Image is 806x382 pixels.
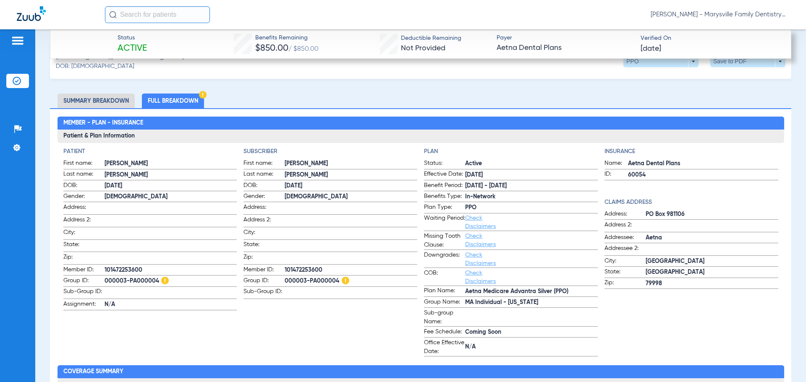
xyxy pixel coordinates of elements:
span: Aetna [646,234,778,242]
span: Group ID: [243,276,285,286]
span: Active [118,43,147,55]
span: Office Effective Date: [424,338,465,356]
span: [DATE] [465,171,598,179]
span: Zip: [243,253,285,264]
span: DOB: [63,181,105,191]
img: hamburger-icon [11,36,24,46]
span: [DATE] [105,182,237,190]
span: Benefit Period: [424,181,465,191]
span: 101472253600 [285,266,417,275]
span: Aetna Dental Plans [497,43,633,53]
span: Deductible Remaining [401,34,461,43]
span: Addressee 2: [604,244,646,255]
h2: Coverage Summary [58,365,784,379]
span: MA Individual - [US_STATE] [465,298,598,307]
a: Check Disclaimers [465,233,496,247]
span: Assignment: [63,300,105,310]
img: Hazard [199,91,207,99]
span: Addressee: [604,233,646,243]
span: Not Provided [401,44,445,52]
span: Address: [243,203,285,214]
iframe: Chat Widget [764,342,806,382]
span: Address: [63,203,105,214]
span: 000003-PA000004 [285,277,417,286]
button: Save to PDF [710,55,785,67]
img: Zuub Logo [17,6,46,21]
span: Downgrades: [424,251,465,268]
span: DOB: [DEMOGRAPHIC_DATA] [56,62,134,71]
span: Plan Type: [424,203,465,213]
span: Zip: [63,253,105,264]
span: DOB: [243,181,285,191]
span: [PERSON_NAME] [285,159,417,168]
span: $850.00 [255,44,288,53]
span: State: [243,240,285,252]
span: Aetna Medicare Advantra Silver (PPO) [465,287,598,296]
span: Fee Schedule: [424,327,465,338]
span: [DEMOGRAPHIC_DATA] [285,192,417,201]
span: [GEOGRAPHIC_DATA] [646,257,778,266]
h4: Plan [424,147,598,156]
h2: Member - Plan - Insurance [58,117,784,130]
span: Verified On [641,34,777,43]
span: State: [63,240,105,252]
h4: Patient [63,147,237,156]
span: Zip: [604,278,646,288]
img: Hazard [161,277,169,284]
span: 79998 [646,279,778,288]
span: Status: [424,159,465,169]
img: Hazard [342,277,349,284]
span: In-Network [465,192,598,201]
span: First name: [243,159,285,169]
span: 000003-PA000004 [105,277,237,286]
h4: Insurance [604,147,778,156]
h4: Claims Address [604,198,778,207]
span: [DATE] - [DATE] [465,182,598,190]
span: City: [243,228,285,239]
span: COB: [424,269,465,286]
span: Address 2: [243,216,285,227]
span: ID: [604,170,628,180]
a: Check Disclaimers [465,270,496,284]
span: Gender: [243,192,285,202]
button: PPO [623,55,699,67]
span: Effective Date: [424,170,465,180]
span: Last name: [63,170,105,180]
a: Check Disclaimers [465,252,496,266]
span: Sub-Group ID: [63,287,105,299]
span: Sub-Group ID: [243,287,285,299]
span: 101472253600 [105,266,237,275]
span: Last name: [243,170,285,180]
span: Missing Tooth Clause: [424,232,465,249]
a: Check Disclaimers [465,215,496,229]
span: Member ID: [63,265,105,275]
h4: Subscriber [243,147,417,156]
span: [PERSON_NAME] [105,171,237,179]
span: Address: [604,210,646,220]
span: PPO [465,203,598,212]
span: Address 2: [604,221,646,232]
span: [DATE] [641,44,661,54]
span: 60054 [628,171,778,179]
input: Search for patients [105,6,210,23]
span: [DATE] [285,182,417,190]
h3: Patient & Plan Information [58,130,784,143]
span: City: [604,257,646,267]
span: Plan Name: [424,286,465,296]
span: [PERSON_NAME] [105,159,237,168]
span: [GEOGRAPHIC_DATA] [646,268,778,277]
span: Name: [604,159,628,169]
span: City: [63,228,105,239]
span: Active [465,159,598,168]
span: Address 2: [63,216,105,227]
span: Group ID: [63,276,105,286]
span: Aetna Dental Plans [628,159,778,168]
span: Benefits Remaining [255,34,319,42]
span: Sub-group Name: [424,309,465,326]
span: N/A [465,343,598,351]
span: First name: [63,159,105,169]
